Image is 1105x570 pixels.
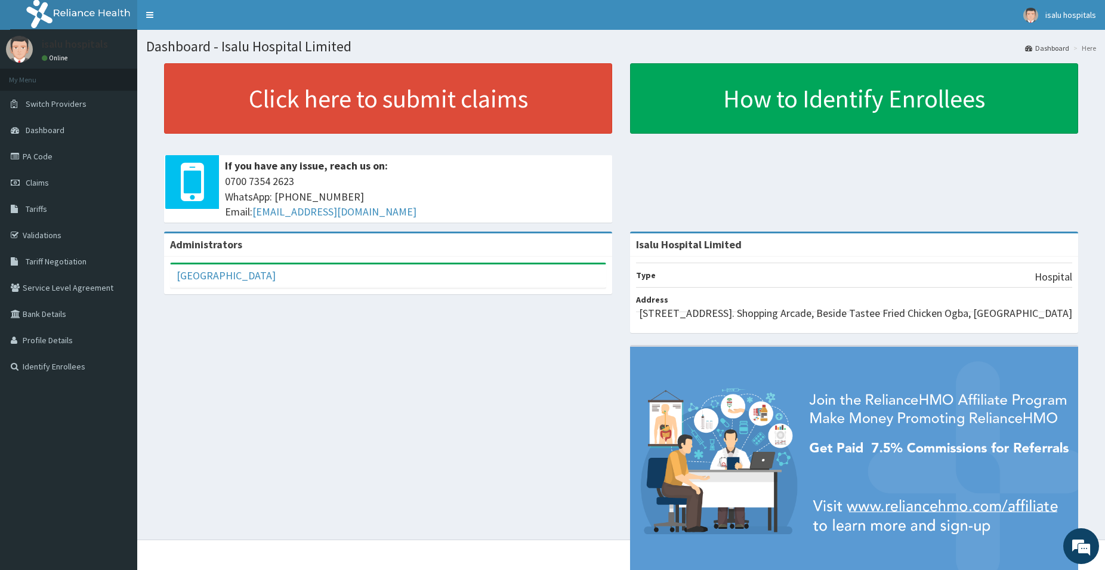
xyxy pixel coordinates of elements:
[26,125,64,135] span: Dashboard
[639,306,1072,321] p: [STREET_ADDRESS]. Shopping Arcade, Beside Tastee Fried Chicken Ogba, [GEOGRAPHIC_DATA]
[225,174,606,220] span: 0700 7354 2623 WhatsApp: [PHONE_NUMBER] Email:
[6,326,227,368] textarea: Type your message and hit 'Enter'
[630,63,1078,134] a: How to Identify Enrollees
[1023,8,1038,23] img: User Image
[69,150,165,271] span: We're online!
[1035,269,1072,285] p: Hospital
[26,177,49,188] span: Claims
[62,67,200,82] div: Chat with us now
[42,39,108,50] p: isalu hospitals
[252,205,416,218] a: [EMAIL_ADDRESS][DOMAIN_NAME]
[225,159,388,172] b: If you have any issue, reach us on:
[170,238,242,251] b: Administrators
[636,294,668,305] b: Address
[42,54,70,62] a: Online
[636,270,656,281] b: Type
[22,60,48,90] img: d_794563401_company_1708531726252_794563401
[1025,43,1069,53] a: Dashboard
[26,204,47,214] span: Tariffs
[636,238,742,251] strong: Isalu Hospital Limited
[1070,43,1096,53] li: Here
[196,6,224,35] div: Minimize live chat window
[1045,10,1096,20] span: isalu hospitals
[6,36,33,63] img: User Image
[26,256,87,267] span: Tariff Negotiation
[26,98,87,109] span: Switch Providers
[177,269,276,282] a: [GEOGRAPHIC_DATA]
[164,63,612,134] a: Click here to submit claims
[146,39,1096,54] h1: Dashboard - Isalu Hospital Limited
